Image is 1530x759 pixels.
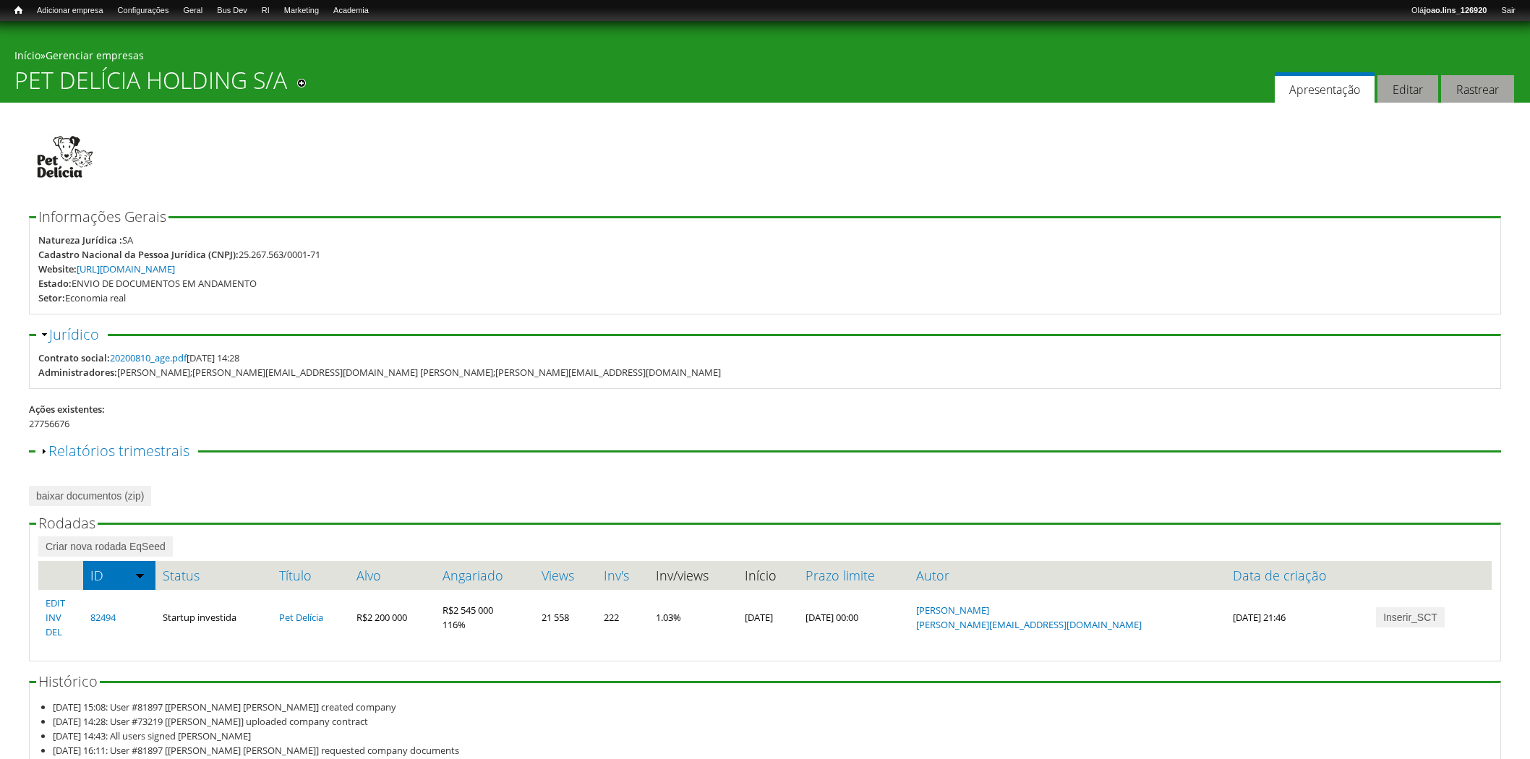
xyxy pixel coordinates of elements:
[122,233,133,247] div: SA
[90,568,148,583] a: ID
[38,262,77,276] div: Website:
[46,625,62,638] a: DEL
[30,4,111,18] a: Adicionar empresa
[53,700,1492,714] li: [DATE] 15:08: User #81897 [[PERSON_NAME] [PERSON_NAME]] created company
[53,729,1492,743] li: [DATE] 14:43: All users signed [PERSON_NAME]
[14,48,40,62] a: Início
[38,276,72,291] div: Estado:
[277,4,326,18] a: Marketing
[1404,4,1494,18] a: Olájoao.lins_126920
[435,590,534,645] td: R$2 545 000 116%
[176,4,210,18] a: Geral
[649,590,738,645] td: 1.03%
[46,611,61,624] a: INV
[255,4,277,18] a: RI
[38,365,117,379] div: Administradores:
[279,611,323,624] a: Pet Delícia
[1494,4,1523,18] a: Sair
[38,351,110,365] div: Contrato social:
[1226,590,1369,645] td: [DATE] 21:46
[356,568,428,583] a: Alvo
[110,351,239,364] span: [DATE] 14:28
[38,207,166,226] span: Informações Gerais
[534,590,597,645] td: 21 558
[65,291,126,305] div: Economia real
[916,568,1218,583] a: Autor
[805,568,902,583] a: Prazo limite
[46,596,65,609] a: EDIT
[738,561,798,590] th: Início
[349,590,435,645] td: R$2 200 000
[53,743,1492,758] li: [DATE] 16:11: User #81897 [[PERSON_NAME] [PERSON_NAME]] requested company documents
[48,441,189,460] a: Relatórios trimestrais
[163,568,265,583] a: Status
[38,233,122,247] div: Natureza Jurídica :
[1376,607,1445,627] a: Inserir_SCT
[7,4,30,17] a: Início
[597,590,649,645] td: 222
[49,325,99,344] a: Jurídico
[443,568,527,583] a: Angariado
[745,611,773,624] span: [DATE]
[77,262,175,275] a: [URL][DOMAIN_NAME]
[46,48,144,62] a: Gerenciar empresas
[14,5,22,15] span: Início
[29,416,1501,431] div: 27756676
[279,568,342,583] a: Título
[29,486,151,506] a: baixar documentos (zip)
[1424,6,1487,14] strong: joao.lins_126920
[38,247,239,262] div: Cadastro Nacional da Pessoa Jurídica (CNPJ):
[90,611,116,624] a: 82494
[916,604,989,617] a: [PERSON_NAME]
[1275,72,1375,103] a: Apresentação
[53,714,1492,729] li: [DATE] 14:28: User #73219 [[PERSON_NAME]] uploaded company contract
[542,568,589,583] a: Views
[916,618,1142,631] a: [PERSON_NAME][EMAIL_ADDRESS][DOMAIN_NAME]
[805,611,858,624] span: [DATE] 00:00
[29,402,1501,416] div: Ações existentes:
[604,568,642,583] a: Inv's
[210,4,255,18] a: Bus Dev
[110,351,187,364] a: 20200810_age.pdf
[1233,568,1362,583] a: Data de criação
[1441,75,1514,103] a: Rastrear
[111,4,176,18] a: Configurações
[135,570,145,580] img: ordem crescente
[1377,75,1438,103] a: Editar
[155,590,272,645] td: Startup investida
[72,276,257,291] div: ENVIO DE DOCUMENTOS EM ANDAMENTO
[38,536,173,557] a: Criar nova rodada EqSeed
[117,365,721,379] div: [PERSON_NAME];[PERSON_NAME][EMAIL_ADDRESS][DOMAIN_NAME] [PERSON_NAME];[PERSON_NAME][EMAIL_ADDRESS...
[38,672,98,691] span: Histórico
[38,513,95,533] span: Rodadas
[239,247,320,262] div: 25.267.563/0001-71
[14,67,287,103] h1: PET DELÍCIA HOLDING S/A
[326,4,376,18] a: Academia
[14,48,1516,67] div: »
[649,561,738,590] th: Inv/views
[38,291,65,305] div: Setor:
